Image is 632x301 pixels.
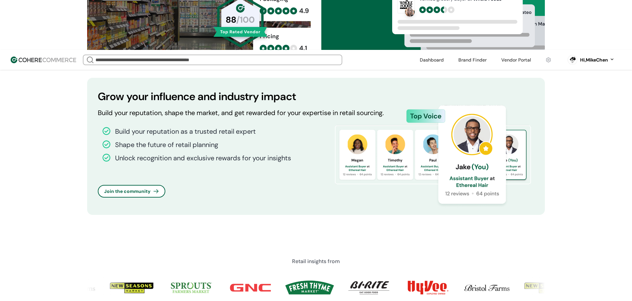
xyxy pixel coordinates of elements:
img: Brand Photo [225,279,276,296]
div: Unlock recognition and exclusive rewards for your insights [115,153,291,163]
div: Build your reputation, shape the market, and get rewarded for your expertise in retail sourcing. [98,108,534,118]
img: Brand Photo [402,279,454,296]
img: Cohere Logo [11,57,76,63]
button: Join the community [98,185,165,198]
div: Grow your influence and industry impact [98,88,534,104]
div: Hi, MikeChen [580,57,608,64]
div: Shape the future of retail planning [115,140,218,150]
img: Brand Photo [106,279,158,296]
h4: Retail insights from [292,257,340,265]
div: Build your reputation as a trusted retail expert [115,126,256,136]
img: Brand Photo [166,279,217,296]
img: Brand Photo [462,279,513,296]
img: Brand Photo [343,279,395,296]
img: Brand Photo [284,279,335,296]
button: Hi,MikeChen [580,57,615,64]
svg: 0 percent [567,55,577,65]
